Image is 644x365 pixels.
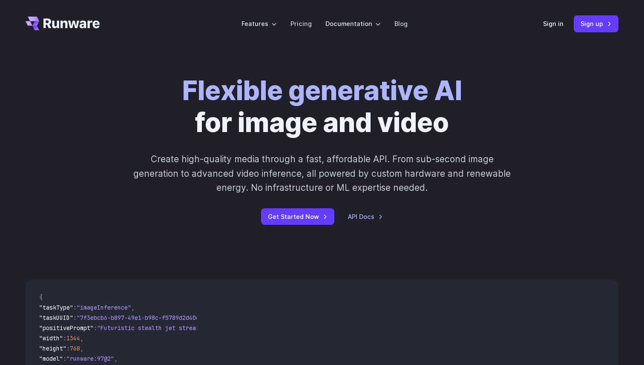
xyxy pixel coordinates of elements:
p: Create high-quality media through a fast, affordable API. From sub-second image generation to adv... [132,152,512,195]
a: API Docs [348,212,383,221]
span: { [39,293,43,301]
label: Documentation [325,19,381,29]
span: : [66,345,70,352]
a: Go to / [26,17,100,30]
span: "Futuristic stealth jet streaking through a neon-lit cityscape with glowing purple exhaust" [97,324,407,332]
a: Pricing [290,19,312,29]
span: : [63,355,66,362]
span: : [94,324,97,332]
a: Sign in [543,19,563,29]
span: : [73,314,77,322]
a: Blog [394,19,408,29]
span: "model" [39,355,63,362]
span: "positivePrompt" [39,324,94,332]
span: , [131,304,135,311]
strong: Flexible generative AI [182,75,462,106]
span: "width" [39,334,63,342]
span: "runware:97@2" [66,355,114,362]
a: Sign up [574,15,618,32]
span: : [63,334,66,342]
span: "taskType" [39,304,73,311]
a: Get Started Now [261,208,334,225]
h1: for image and video [182,75,462,138]
span: "taskUUID" [39,314,73,322]
label: Features [241,19,277,29]
span: 1344 [66,334,80,342]
span: , [80,345,83,352]
span: 768 [70,345,80,352]
span: , [114,355,118,362]
span: "7f3ebcb6-b897-49e1-b98c-f5789d2d40d7" [77,314,206,322]
span: : [73,304,77,311]
span: , [80,334,83,342]
span: "imageInference" [77,304,131,311]
span: "height" [39,345,66,352]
